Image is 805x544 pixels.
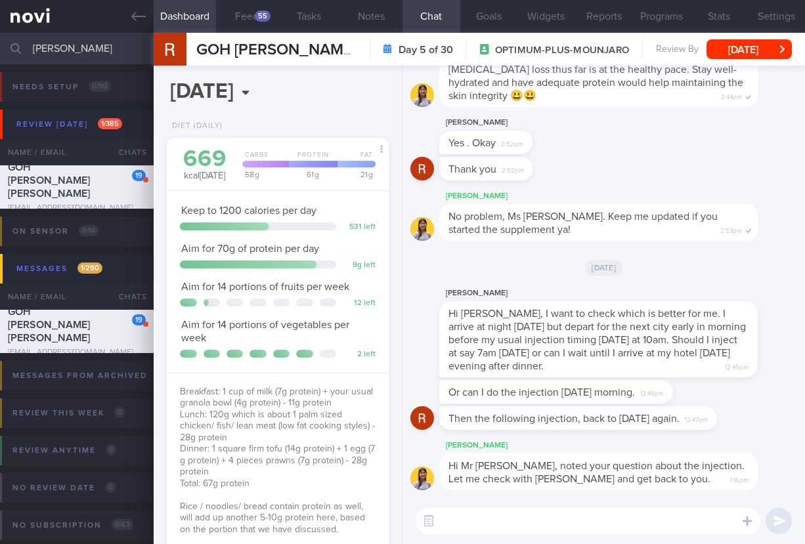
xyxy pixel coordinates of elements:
div: 12 left [343,299,376,308]
div: No subscription [9,516,137,534]
span: 1:16pm [730,472,749,485]
div: Review anytime [9,442,120,459]
div: [PERSON_NAME] [439,438,797,453]
span: Review By [656,44,699,56]
div: No review date [9,479,120,497]
span: 0 / 14 [79,225,98,236]
span: 12:45pm [725,360,749,372]
div: Chats [101,283,154,310]
span: 0 [105,482,116,493]
span: 0 [114,407,125,418]
div: [PERSON_NAME] [439,115,572,131]
div: On sensor [9,222,102,240]
span: Or can I do the injection [DATE] morning. [448,387,635,398]
div: [EMAIL_ADDRESS][DOMAIN_NAME] [8,203,146,213]
span: GOH [PERSON_NAME] [PERSON_NAME] [8,306,90,343]
div: 58 g [238,171,288,178]
span: 1 / 290 [77,262,102,274]
span: Lunch: 120g which is about 1 palm sized chicken/ fish/ lean meat (low fat cooking styles) - 28g p... [180,410,375,442]
span: Thank you [448,164,496,175]
span: Then the following injection, back to [DATE] again. [448,413,680,424]
div: 531 left [343,222,376,232]
span: Keep to 1200 calories per day [181,205,316,216]
span: Dinner: 1 square firm tofu (14g protein) + 1 egg (7 g protein) + 4 pieces prawns (7g protein) - 2... [180,444,375,476]
strong: Day 5 of 30 [399,43,453,56]
span: [DATE] [585,260,622,276]
div: Review [DATE] [13,115,125,133]
span: 1 / 385 [98,118,122,129]
div: [PERSON_NAME] [439,188,797,204]
div: 9 g left [343,261,376,270]
div: [PERSON_NAME] [439,285,797,301]
span: GOH [PERSON_NAME] [PERSON_NAME] [196,42,483,58]
div: Diet (Daily) [167,121,223,131]
span: Aim for 14 portions of fruits per week [181,282,349,292]
span: GOH [PERSON_NAME] [PERSON_NAME] [8,162,90,199]
span: 12:47pm [685,412,708,425]
span: No problem, Ms [PERSON_NAME]. Keep me updated if you started the supplement ya! [448,211,718,235]
span: OPTIMUM-PLUS-MOUNJARO [495,44,629,57]
div: 2 left [343,350,376,360]
span: 0 / 63 [112,519,133,530]
span: Total: 67g protein [180,479,250,488]
div: [EMAIL_ADDRESS][DOMAIN_NAME] [8,348,146,358]
div: Messages [13,260,106,278]
span: Aim for 14 portions of vegetables per week [181,320,349,343]
div: Fat [334,151,376,167]
div: Messages from Archived [9,367,181,385]
div: 55 [255,10,271,22]
div: kcal [DATE] [180,148,229,182]
div: 19 [132,314,146,325]
div: 21 g [334,171,376,178]
span: 0 / 90 [89,81,111,92]
div: Protein [285,151,337,167]
span: Hi [PERSON_NAME], I want to check which is better for me. I arrive at night [DATE] but depart for... [448,308,746,371]
div: Needs setup [9,78,114,96]
span: 2:44pm [721,89,742,102]
button: [DATE] [707,39,792,59]
span: 2:53pm [720,223,742,236]
span: Rice / noodles/ bread contain protein as well, will add up another 5-10g protein here, based on t... [180,502,365,534]
div: 19 [132,170,146,181]
span: 2:52pm [501,136,523,149]
span: Hi Mr [PERSON_NAME], noted your question about the injection. Let me check with [PERSON_NAME] and... [448,461,745,484]
div: Review this week [9,404,129,422]
div: Carbs [238,151,288,167]
div: 669 [180,148,229,171]
span: 2:52pm [502,163,524,175]
span: Yes . Okay [448,138,496,148]
div: 61 g [285,171,337,178]
span: Aim for 70g of protein per day [181,243,319,254]
span: 12:46pm [640,386,664,398]
span: 0 [106,444,117,455]
div: Chats [101,139,154,165]
span: Breakfast: 1 cup of milk (7g protein) + your usual granola bowl (4g protein) - 11g protein [180,387,373,408]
